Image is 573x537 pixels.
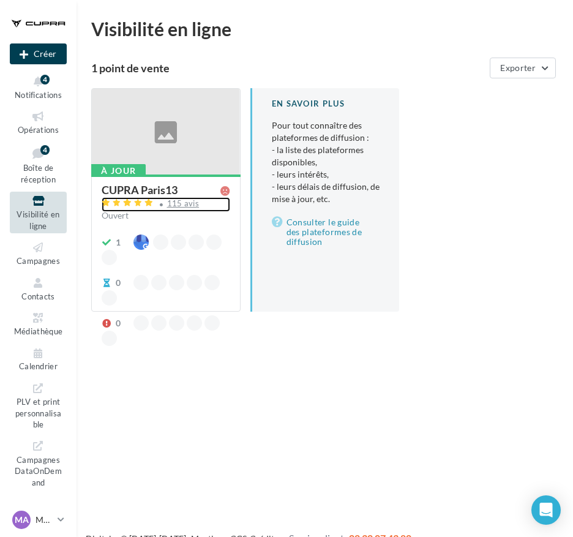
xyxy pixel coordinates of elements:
div: À jour [91,164,146,178]
button: Créer [10,43,67,64]
li: - la liste des plateformes disponibles, [272,144,380,168]
button: Exporter [490,58,556,78]
a: Contacts [10,274,67,304]
span: Contacts [21,291,55,301]
a: MA MAELYS AUVRAY [10,508,67,531]
a: Campagnes [10,238,67,268]
a: Campagnes DataOnDemand [10,437,67,490]
div: CUPRA Paris13 [102,184,178,195]
span: Opérations [18,125,59,135]
a: Consulter le guide des plateformes de diffusion [272,215,380,249]
span: Campagnes [17,256,60,266]
a: PLV et print personnalisable [10,379,67,432]
div: 0 [116,317,121,329]
div: Visibilité en ligne [91,20,558,38]
span: PLV et print personnalisable [15,394,62,429]
div: 1 point de vente [91,62,485,73]
span: Exporter [500,62,536,73]
span: Médiathèque [14,326,63,336]
span: MA [15,514,29,526]
div: 4 [40,145,50,155]
div: 1 [116,236,121,249]
span: Visibilité en ligne [17,209,59,231]
div: En savoir plus [272,98,380,110]
div: 0 [116,277,121,289]
a: Calendrier [10,344,67,374]
div: 115 avis [167,200,200,208]
p: Pour tout connaître des plateformes de diffusion : [272,119,380,205]
div: Open Intercom Messenger [531,495,561,525]
p: MAELYS AUVRAY [36,514,53,526]
div: 4 [40,75,50,84]
a: Visibilité en ligne [10,192,67,233]
span: Boîte de réception [21,163,56,184]
a: Boîte de réception4 [10,143,67,187]
span: Campagnes DataOnDemand [15,453,62,487]
span: Calendrier [19,362,58,372]
a: Opérations [10,107,67,137]
span: Notifications [15,90,62,100]
span: Ouvert [102,210,129,220]
li: - leurs intérêts, [272,168,380,181]
li: - leurs délais de diffusion, de mise à jour, etc. [272,181,380,205]
a: Médiathèque [10,309,67,339]
a: 115 avis [102,197,230,212]
button: Notifications 4 [10,72,67,102]
div: Nouvelle campagne [10,43,67,64]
